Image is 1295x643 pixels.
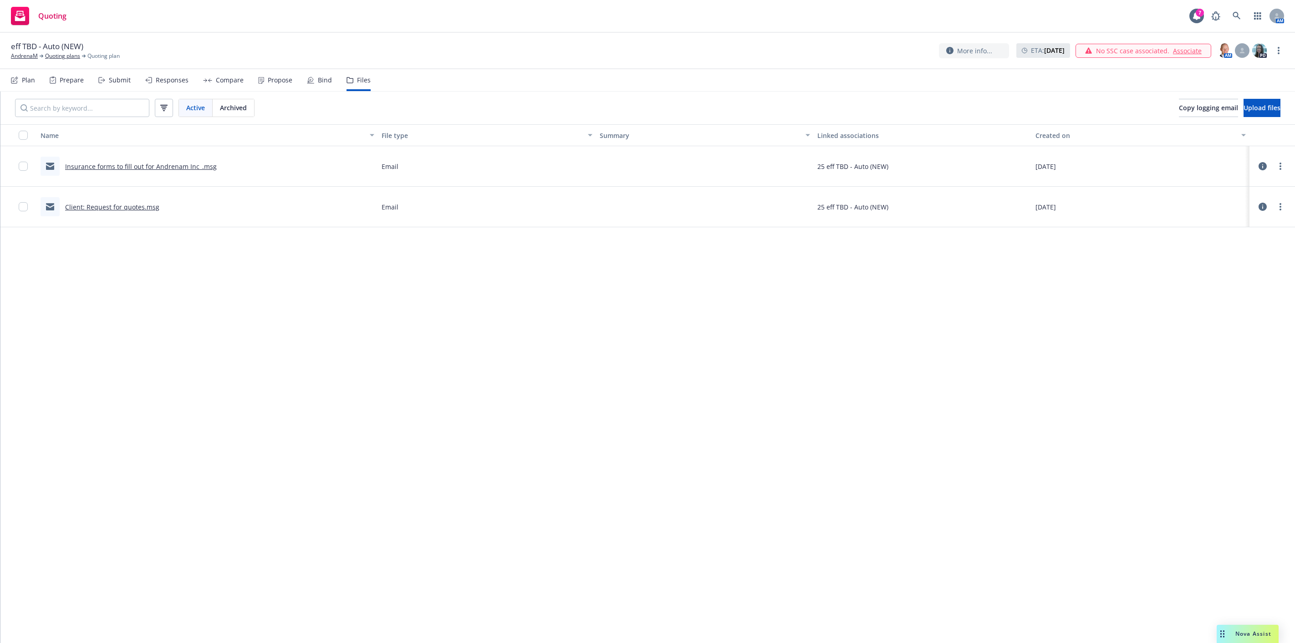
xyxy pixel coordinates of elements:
[382,162,398,171] span: Email
[19,202,28,211] input: Toggle Row Selected
[1173,46,1202,56] a: Associate
[11,52,38,60] a: AndrenaM
[1252,43,1267,58] img: photo
[22,77,35,84] div: Plan
[939,43,1009,58] button: More info...
[817,162,888,171] div: 25 eff TBD - Auto (NEW)
[41,131,364,140] div: Name
[38,12,66,20] span: Quoting
[37,124,378,146] button: Name
[1196,9,1204,17] div: 7
[596,124,814,146] button: Summary
[1207,7,1225,25] a: Report a Bug
[1217,625,1228,643] div: Drag to move
[1035,131,1236,140] div: Created on
[1031,46,1065,55] span: ETA :
[357,77,371,84] div: Files
[1044,46,1065,55] strong: [DATE]
[600,131,800,140] div: Summary
[817,202,888,212] div: 25 eff TBD - Auto (NEW)
[1235,630,1271,638] span: Nova Assist
[1035,162,1056,171] span: [DATE]
[15,99,149,117] input: Search by keyword...
[156,77,189,84] div: Responses
[382,131,582,140] div: File type
[814,124,1031,146] button: Linked associations
[19,131,28,140] input: Select all
[45,52,80,60] a: Quoting plans
[1032,124,1249,146] button: Created on
[1035,202,1056,212] span: [DATE]
[87,52,120,60] span: Quoting plan
[1179,103,1238,112] span: Copy logging email
[1275,161,1286,172] a: more
[109,77,131,84] div: Submit
[1179,99,1238,117] button: Copy logging email
[1218,43,1232,58] img: photo
[957,46,992,56] span: More info...
[19,162,28,171] input: Toggle Row Selected
[1217,625,1279,643] button: Nova Assist
[1228,7,1246,25] a: Search
[1244,103,1280,112] span: Upload files
[65,203,159,211] a: Client: Request for quotes.msg
[1275,201,1286,212] a: more
[382,202,398,212] span: Email
[1273,45,1284,56] a: more
[268,77,292,84] div: Propose
[220,103,247,112] span: Archived
[216,77,244,84] div: Compare
[60,77,84,84] div: Prepare
[65,162,217,171] a: Insurance forms to fill out for Andrenam Inc_.msg
[1244,99,1280,117] button: Upload files
[186,103,205,112] span: Active
[1096,46,1169,56] span: No SSC case associated.
[378,124,596,146] button: File type
[318,77,332,84] div: Bind
[7,3,70,29] a: Quoting
[1249,7,1267,25] a: Switch app
[11,41,83,52] span: eff TBD - Auto (NEW)
[817,131,1028,140] div: Linked associations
